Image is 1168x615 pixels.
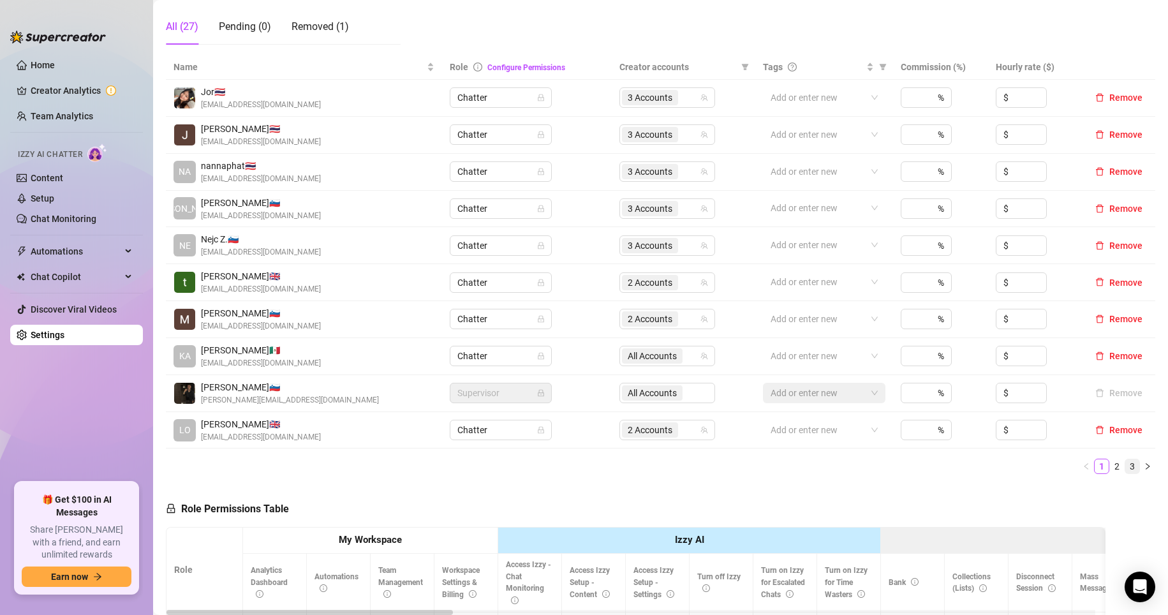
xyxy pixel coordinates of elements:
span: Remove [1109,314,1142,324]
span: lock [537,131,545,138]
span: delete [1095,204,1104,213]
span: Automations [314,572,359,593]
li: 1 [1094,459,1109,474]
span: 3 Accounts [622,127,678,142]
span: lock [537,426,545,434]
span: Bank [889,578,919,587]
span: Access Izzy Setup - Content [570,566,610,599]
button: Remove [1090,90,1148,105]
span: delete [1095,315,1104,323]
span: 2 Accounts [628,276,672,290]
a: 1 [1095,459,1109,473]
span: Remove [1109,351,1142,361]
span: left [1083,463,1090,470]
button: Remove [1090,201,1148,216]
span: Remove [1109,167,1142,177]
span: NA [179,165,191,179]
span: [EMAIL_ADDRESS][DOMAIN_NAME] [201,431,321,443]
span: Remove [1109,241,1142,251]
th: Commission (%) [893,55,987,80]
h5: Role Permissions Table [166,501,289,517]
span: [PERSON_NAME] 🇹🇭 [201,122,321,136]
img: AI Chatter [87,144,107,162]
span: All Accounts [628,349,677,363]
span: [EMAIL_ADDRESS][DOMAIN_NAME] [201,320,321,332]
span: team [700,94,708,101]
a: Creator Analytics exclamation-circle [31,80,133,101]
img: Maša Kapl [174,309,195,330]
img: James Darbyshire [174,124,195,145]
span: [PERSON_NAME] 🇬🇧 [201,417,321,431]
span: team [700,242,708,249]
img: Tyler [174,272,195,293]
span: Remove [1109,130,1142,140]
img: Chat Copilot [17,272,25,281]
th: Hourly rate ($) [988,55,1083,80]
span: info-circle [320,584,327,592]
span: 3 Accounts [628,128,672,142]
span: info-circle [702,584,710,592]
span: info-circle [383,590,391,598]
span: delete [1095,352,1104,360]
span: Chat Copilot [31,267,121,287]
img: Jor [174,87,195,108]
span: Izzy AI Chatter [18,149,82,161]
span: [EMAIL_ADDRESS][DOMAIN_NAME] [201,283,321,295]
span: 2 Accounts [628,312,672,326]
span: team [700,315,708,323]
button: Remove [1090,238,1148,253]
span: filter [879,63,887,71]
span: [PERSON_NAME] 🇸🇮 [201,196,321,210]
span: info-circle [473,63,482,71]
a: Chat Monitoring [31,214,96,224]
span: Turn on Izzy for Time Wasters [825,566,868,599]
span: 3 Accounts [622,90,678,105]
img: Aleksander Ovčar [174,383,195,404]
span: question-circle [788,63,797,71]
button: Remove [1090,311,1148,327]
span: delete [1095,241,1104,250]
span: 3 Accounts [622,238,678,253]
span: nannaphat 🇹🇭 [201,159,321,173]
span: delete [1095,278,1104,286]
span: team [700,279,708,286]
a: Discover Viral Videos [31,304,117,315]
div: Pending (0) [219,19,271,34]
span: [EMAIL_ADDRESS][DOMAIN_NAME] [201,246,321,258]
li: 3 [1125,459,1140,474]
span: 3 Accounts [628,165,672,179]
span: info-circle [511,596,519,604]
span: delete [1095,426,1104,434]
a: 2 [1110,459,1124,473]
span: 2 Accounts [622,422,678,438]
button: left [1079,459,1094,474]
span: 2 Accounts [622,275,678,290]
span: Chatter [457,346,544,366]
a: Setup [31,193,54,204]
span: lock [166,503,176,514]
div: Removed (1) [292,19,349,34]
span: lock [537,205,545,212]
a: Team Analytics [31,111,93,121]
span: [EMAIL_ADDRESS][DOMAIN_NAME] [201,357,321,369]
a: Configure Permissions [487,63,565,72]
button: Earn nowarrow-right [22,567,131,587]
span: Chatter [457,88,544,107]
span: Chatter [457,125,544,144]
span: [PERSON_NAME] 🇬🇧 [201,269,321,283]
span: filter [876,57,889,77]
span: NE [179,239,191,253]
span: Collections (Lists) [952,572,991,593]
span: team [700,426,708,434]
span: info-circle [911,578,919,586]
span: lock [537,168,545,175]
span: Turn off Izzy [697,572,741,593]
span: Chatter [457,199,544,218]
span: Creator accounts [619,60,736,74]
span: Automations [31,241,121,262]
span: Tags [763,60,783,74]
span: lock [537,279,545,286]
img: logo-BBDzfeDw.svg [10,31,106,43]
span: Chatter [457,236,544,255]
span: 2 Accounts [628,423,672,437]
